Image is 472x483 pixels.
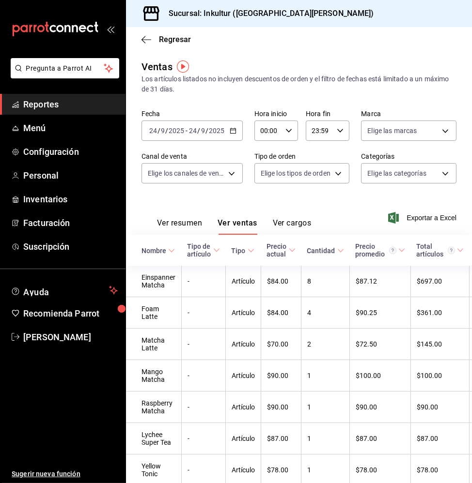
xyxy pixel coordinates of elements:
[182,297,226,329] td: -
[208,127,225,135] input: ----
[226,360,261,392] td: Artículo
[23,193,118,206] span: Inventarios
[306,111,349,118] label: Hora fin
[226,329,261,360] td: Artículo
[350,360,411,392] td: $100.00
[142,247,175,255] span: Nombre
[261,423,301,454] td: $87.00
[411,423,470,454] td: $87.00
[188,242,220,258] span: Tipo de artículo
[126,329,182,360] td: Matcha Latte
[367,168,426,178] span: Elige las categorías
[23,240,118,253] span: Suscripción
[186,127,188,135] span: -
[307,247,344,255] span: Cantidad
[182,360,226,392] td: -
[189,127,197,135] input: --
[350,297,411,329] td: $90.25
[182,329,226,360] td: -
[11,58,119,78] button: Pregunta a Parrot AI
[182,392,226,423] td: -
[23,216,118,229] span: Facturación
[201,127,205,135] input: --
[261,360,301,392] td: $90.00
[23,331,118,344] span: [PERSON_NAME]
[218,218,257,235] button: Ver ventas
[301,329,350,360] td: 2
[197,127,200,135] span: /
[142,74,456,94] div: Los artículos listados no incluyen descuentos de orden y el filtro de fechas está limitado a un m...
[267,242,296,258] span: Precio actual
[159,35,191,44] span: Regresar
[142,35,191,44] button: Regresar
[126,360,182,392] td: Mango Matcha
[177,60,189,73] img: Tooltip marker
[411,329,470,360] td: $145.00
[261,392,301,423] td: $90.00
[301,266,350,297] td: 8
[161,8,374,19] h3: Sucursal: Inkultur ([GEOGRAPHIC_DATA][PERSON_NAME])
[301,423,350,454] td: 1
[356,242,396,258] div: Precio promedio
[7,70,119,80] a: Pregunta a Parrot AI
[142,153,243,160] label: Canal de venta
[301,360,350,392] td: 1
[226,297,261,329] td: Artículo
[361,111,456,118] label: Marca
[126,266,182,297] td: Einspanner Matcha
[307,247,335,255] div: Cantidad
[254,111,298,118] label: Hora inicio
[23,145,118,158] span: Configuración
[261,168,330,178] span: Elige los tipos de orden
[261,329,301,360] td: $70.00
[23,121,118,135] span: Menú
[261,266,301,297] td: $84.00
[23,169,118,182] span: Personal
[168,127,185,135] input: ----
[149,127,157,135] input: --
[157,218,311,235] div: navigation tabs
[142,111,243,118] label: Fecha
[254,153,350,160] label: Tipo de orden
[160,127,165,135] input: --
[350,423,411,454] td: $87.00
[411,266,470,297] td: $697.00
[126,297,182,329] td: Foam Latte
[350,392,411,423] td: $90.00
[232,247,254,255] span: Tipo
[417,242,455,258] div: Total artículos
[301,297,350,329] td: 4
[350,266,411,297] td: $87.12
[157,127,160,135] span: /
[182,423,226,454] td: -
[232,247,246,255] div: Tipo
[448,247,455,254] svg: El total artículos considera cambios de precios en los artículos así como costos adicionales por ...
[411,297,470,329] td: $361.00
[390,212,456,224] button: Exportar a Excel
[142,60,173,74] div: Ventas
[12,469,118,479] span: Sugerir nueva función
[126,423,182,454] td: Lychee Super Tea
[411,360,470,392] td: $100.00
[182,266,226,297] td: -
[26,63,104,74] span: Pregunta a Parrot AI
[301,392,350,423] td: 1
[267,242,287,258] div: Precio actual
[23,98,118,111] span: Reportes
[350,329,411,360] td: $72.50
[226,423,261,454] td: Artículo
[356,242,405,258] span: Precio promedio
[165,127,168,135] span: /
[226,266,261,297] td: Artículo
[157,218,202,235] button: Ver resumen
[23,285,105,296] span: Ayuda
[273,218,312,235] button: Ver cargos
[142,247,166,255] div: Nombre
[389,247,396,254] svg: Precio promedio = Total artículos / cantidad
[367,126,417,136] span: Elige las marcas
[361,153,456,160] label: Categorías
[107,25,114,33] button: open_drawer_menu
[148,168,225,178] span: Elige los canales de venta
